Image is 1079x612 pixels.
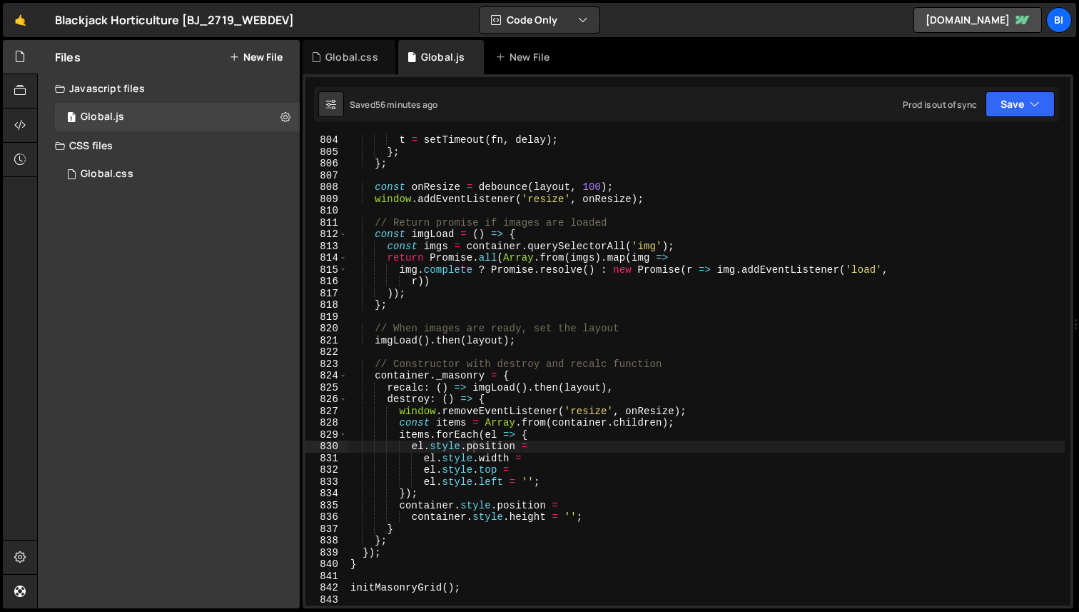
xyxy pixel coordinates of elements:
[421,50,465,64] div: Global.js
[480,7,599,33] button: Code Only
[305,276,348,288] div: 816
[305,229,348,241] div: 812
[38,74,300,103] div: Javascript files
[81,111,124,124] div: Global.js
[81,168,133,181] div: Global.css
[305,393,348,406] div: 826
[305,288,348,300] div: 817
[1046,7,1072,33] a: Bi
[375,99,437,111] div: 56 minutes ago
[305,582,348,594] div: 842
[305,488,348,500] div: 834
[305,323,348,335] div: 820
[305,217,348,229] div: 811
[305,558,348,571] div: 840
[305,547,348,559] div: 839
[913,7,1042,33] a: [DOMAIN_NAME]
[305,194,348,206] div: 809
[305,146,348,159] div: 805
[305,464,348,476] div: 832
[305,511,348,523] div: 836
[350,99,437,111] div: Saved
[305,181,348,194] div: 808
[305,252,348,264] div: 814
[305,500,348,512] div: 835
[305,346,348,358] div: 822
[305,453,348,465] div: 831
[305,205,348,217] div: 810
[55,160,305,189] div: 16258/43966.css
[305,170,348,182] div: 807
[305,417,348,429] div: 828
[325,50,378,64] div: Global.css
[305,335,348,347] div: 821
[305,571,348,583] div: 841
[305,476,348,488] div: 833
[305,429,348,441] div: 829
[305,241,348,253] div: 813
[55,49,81,65] h2: Files
[229,51,283,63] button: New File
[55,11,294,29] div: Blackjack Horticulture [BJ_2719_WEBDEV]
[495,50,555,64] div: New File
[3,3,38,37] a: 🤙
[305,523,348,536] div: 837
[305,158,348,170] div: 806
[305,264,348,276] div: 815
[55,103,300,131] div: 16258/43868.js
[986,91,1055,117] button: Save
[305,535,348,547] div: 838
[67,113,76,124] span: 1
[305,594,348,606] div: 843
[38,131,300,160] div: CSS files
[305,134,348,146] div: 804
[305,370,348,382] div: 824
[903,99,977,111] div: Prod is out of sync
[305,299,348,311] div: 818
[305,382,348,394] div: 825
[305,441,348,453] div: 830
[305,406,348,418] div: 827
[305,311,348,323] div: 819
[305,358,348,371] div: 823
